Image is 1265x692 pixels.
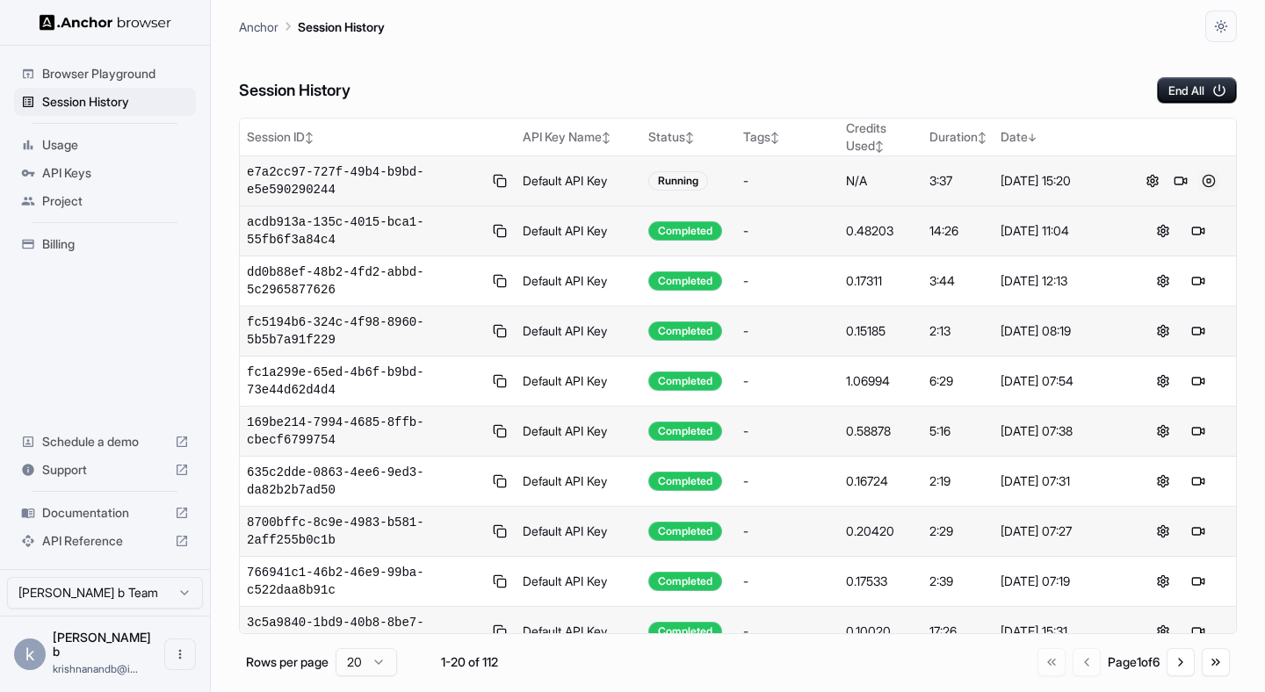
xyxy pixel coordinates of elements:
div: [DATE] 07:27 [1001,523,1118,540]
div: 2:29 [929,523,987,540]
span: API Keys [42,164,189,182]
div: Session ID [247,128,509,146]
div: 6:29 [929,372,987,390]
div: 0.17533 [846,573,915,590]
div: 0.15185 [846,322,915,340]
div: 1-20 of 112 [425,653,513,671]
div: Running [648,171,708,191]
div: Credits Used [846,119,915,155]
span: 766941c1-46b2-46e9-99ba-c522daa8b91c [247,564,483,599]
div: [DATE] 07:31 [1001,472,1118,490]
div: [DATE] 11:04 [1001,222,1118,240]
p: Anchor [239,18,278,36]
span: Support [42,461,168,479]
div: [DATE] 07:38 [1001,422,1118,440]
div: 2:13 [929,322,987,340]
div: [DATE] 07:54 [1001,372,1118,390]
div: - [743,523,832,540]
div: Schedule a demo [14,428,196,456]
div: 0.20420 [846,523,915,540]
div: - [743,422,832,440]
div: 0.17311 [846,272,915,290]
div: [DATE] 15:20 [1001,172,1118,190]
td: Default API Key [516,256,641,306]
td: Default API Key [516,206,641,256]
span: 635c2dde-0863-4ee6-9ed3-da82b2b7ad50 [247,464,483,499]
div: 1.06994 [846,372,915,390]
span: ↕ [602,131,611,144]
td: Default API Key [516,457,641,507]
div: Session History [14,88,196,116]
span: Browser Playground [42,65,189,83]
span: ↕ [685,131,694,144]
span: dd0b88ef-48b2-4fd2-abbd-5c2965877626 [247,263,483,299]
div: [DATE] 12:13 [1001,272,1118,290]
span: krishnanand b [53,630,151,659]
div: Completed [648,522,722,541]
span: ↕ [875,140,884,153]
div: Completed [648,622,722,641]
div: [DATE] 07:19 [1001,573,1118,590]
div: Browser Playground [14,60,196,88]
div: - [743,372,832,390]
div: Support [14,456,196,484]
span: ↓ [1028,131,1037,144]
span: acdb913a-135c-4015-bca1-55fb6f3a84c4 [247,213,483,249]
div: - [743,172,832,190]
span: API Reference [42,532,168,550]
div: Tags [743,128,832,146]
div: Completed [648,472,722,491]
div: Duration [929,128,987,146]
div: 3:44 [929,272,987,290]
p: Session History [298,18,385,36]
div: [DATE] 08:19 [1001,322,1118,340]
p: Rows per page [246,653,329,671]
div: - [743,222,832,240]
nav: breadcrumb [239,17,385,36]
td: Default API Key [516,407,641,457]
span: Usage [42,136,189,154]
div: - [743,472,832,490]
span: ↕ [770,131,779,144]
span: fc5194b6-324c-4f98-8960-5b5b7a91f229 [247,314,483,349]
div: Status [648,128,729,146]
span: Schedule a demo [42,433,168,451]
div: 5:16 [929,422,987,440]
img: Anchor Logo [40,14,171,31]
div: - [743,322,832,340]
div: Billing [14,230,196,258]
span: 8700bffc-8c9e-4983-b581-2aff255b0c1b [247,514,483,549]
td: Default API Key [516,156,641,206]
td: Default API Key [516,607,641,657]
span: Billing [42,235,189,253]
span: Session History [42,93,189,111]
span: e7a2cc97-727f-49b4-b9bd-e5e590290244 [247,163,483,198]
span: Documentation [42,504,168,522]
div: API Key Name [523,128,634,146]
td: Default API Key [516,306,641,357]
button: End All [1157,77,1237,104]
div: k [14,638,46,670]
div: Completed [648,422,722,441]
span: Project [42,192,189,210]
span: fc1a299e-65ed-4b6f-b9bd-73e44d62d4d4 [247,364,483,399]
div: Completed [648,221,722,241]
div: Date [1001,128,1118,146]
div: API Reference [14,527,196,555]
h6: Session History [239,78,351,104]
span: 169be214-7994-4685-8ffb-cbecf6799754 [247,414,483,449]
span: 3c5a9840-1bd9-40b8-8be7-cd49d1a82f49 [247,614,483,649]
div: Completed [648,271,722,291]
div: Completed [648,572,722,591]
div: 0.48203 [846,222,915,240]
div: Completed [648,321,722,341]
div: [DATE] 15:31 [1001,623,1118,640]
div: - [743,573,832,590]
div: 3:37 [929,172,987,190]
div: 0.58878 [846,422,915,440]
div: - [743,272,832,290]
div: Documentation [14,499,196,527]
button: Open menu [164,638,196,670]
div: - [743,623,832,640]
div: 0.16724 [846,472,915,490]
